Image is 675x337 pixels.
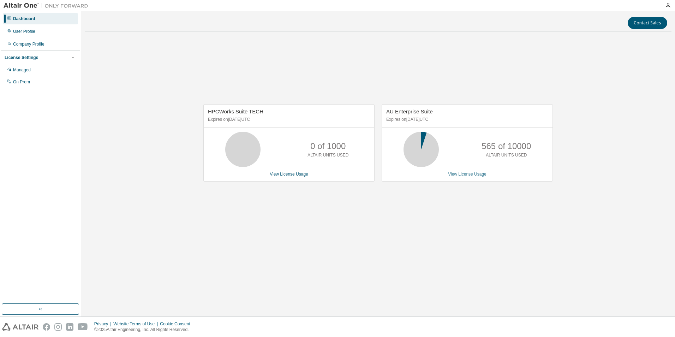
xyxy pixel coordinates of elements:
[307,152,348,158] p: ALTAIR UNITS USED
[13,16,35,22] div: Dashboard
[270,172,308,177] a: View License Usage
[310,140,346,152] p: 0 of 1000
[13,41,44,47] div: Company Profile
[208,117,368,123] p: Expires on [DATE] UTC
[78,323,88,331] img: youtube.svg
[54,323,62,331] img: instagram.svg
[13,79,30,85] div: On Prem
[4,2,92,9] img: Altair One
[448,172,486,177] a: View License Usage
[94,327,195,333] p: © 2025 Altair Engineering, Inc. All Rights Reserved.
[486,152,527,158] p: ALTAIR UNITS USED
[628,17,667,29] button: Contact Sales
[2,323,38,331] img: altair_logo.svg
[94,321,113,327] div: Privacy
[113,321,160,327] div: Website Terms of Use
[386,108,433,114] span: AU Enterprise Suite
[208,108,263,114] span: HPCWorks Suite TECH
[160,321,194,327] div: Cookie Consent
[13,67,31,73] div: Managed
[5,55,38,60] div: License Settings
[482,140,531,152] p: 565 of 10000
[13,29,35,34] div: User Profile
[386,117,546,123] p: Expires on [DATE] UTC
[66,323,73,331] img: linkedin.svg
[43,323,50,331] img: facebook.svg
